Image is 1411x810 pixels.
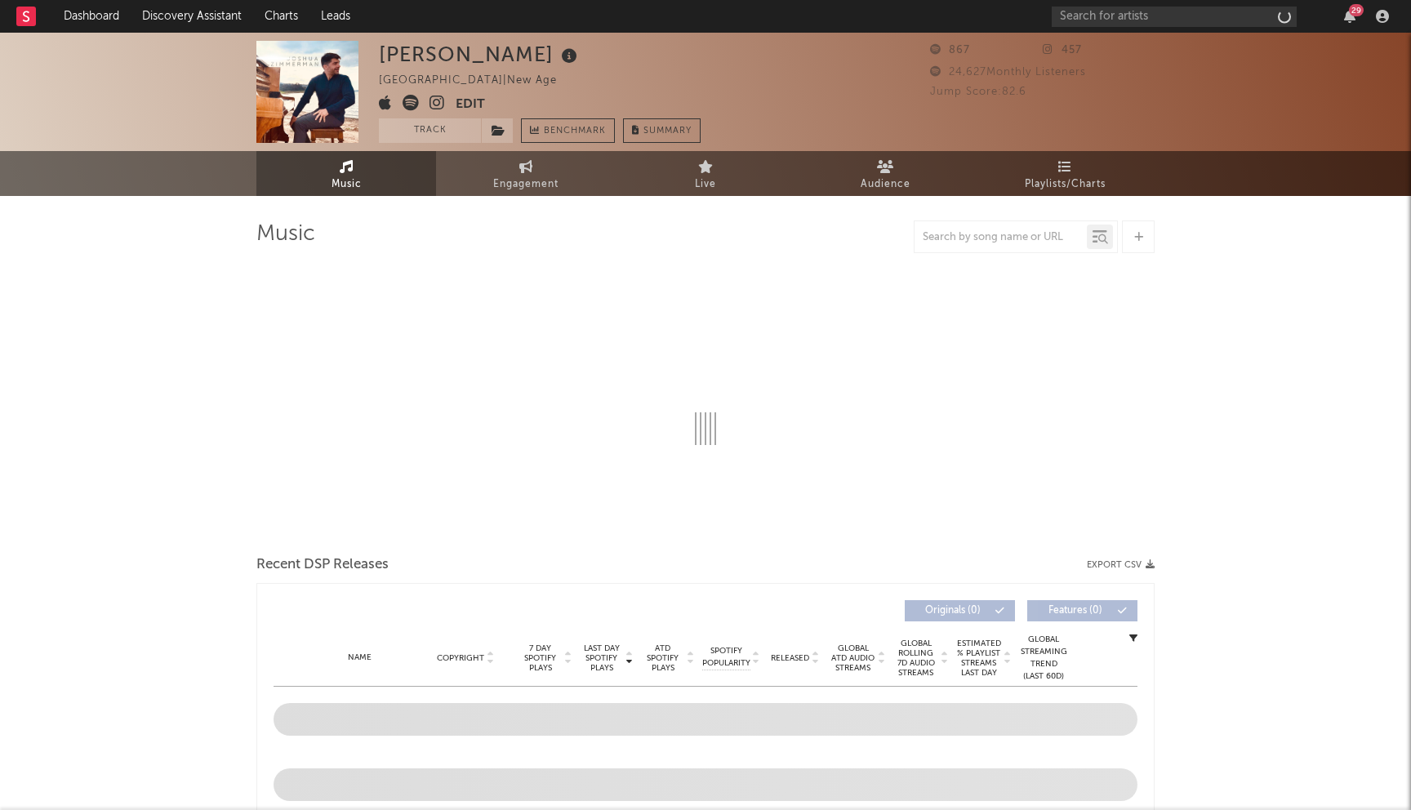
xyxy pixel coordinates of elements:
[915,231,1087,244] input: Search by song name or URL
[771,653,809,663] span: Released
[956,639,1001,678] span: Estimated % Playlist Streams Last Day
[930,87,1026,97] span: Jump Score: 82.6
[641,643,684,673] span: ATD Spotify Plays
[1043,45,1082,56] span: 457
[975,151,1155,196] a: Playlists/Charts
[1027,600,1137,621] button: Features(0)
[1025,175,1106,194] span: Playlists/Charts
[1038,606,1113,616] span: Features ( 0 )
[436,151,616,196] a: Engagement
[695,175,716,194] span: Live
[456,95,485,115] button: Edit
[519,643,562,673] span: 7 Day Spotify Plays
[437,653,484,663] span: Copyright
[379,41,581,68] div: [PERSON_NAME]
[702,645,750,670] span: Spotify Popularity
[1087,560,1155,570] button: Export CSV
[580,643,623,673] span: Last Day Spotify Plays
[616,151,795,196] a: Live
[861,175,910,194] span: Audience
[905,600,1015,621] button: Originals(0)
[521,118,615,143] a: Benchmark
[893,639,938,678] span: Global Rolling 7D Audio Streams
[256,555,389,575] span: Recent DSP Releases
[1052,7,1297,27] input: Search for artists
[1019,634,1068,683] div: Global Streaming Trend (Last 60D)
[830,643,875,673] span: Global ATD Audio Streams
[332,175,362,194] span: Music
[1344,10,1355,23] button: 29
[493,175,559,194] span: Engagement
[544,122,606,141] span: Benchmark
[306,652,413,664] div: Name
[379,71,576,91] div: [GEOGRAPHIC_DATA] | New Age
[643,127,692,136] span: Summary
[930,45,970,56] span: 867
[379,118,481,143] button: Track
[1349,4,1364,16] div: 29
[256,151,436,196] a: Music
[915,606,990,616] span: Originals ( 0 )
[930,67,1086,78] span: 24,627 Monthly Listeners
[795,151,975,196] a: Audience
[623,118,701,143] button: Summary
